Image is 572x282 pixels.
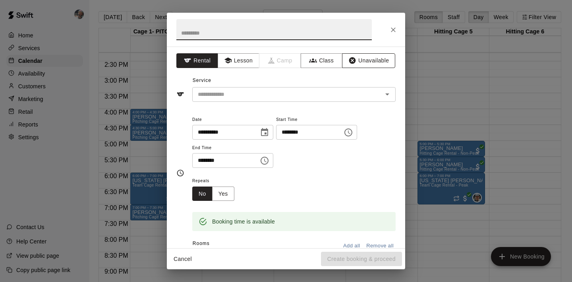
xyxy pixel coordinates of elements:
[192,187,213,201] button: No
[176,90,184,98] svg: Service
[212,187,234,201] button: Yes
[218,53,259,68] button: Lesson
[386,23,400,37] button: Close
[192,115,273,125] span: Date
[192,143,273,154] span: End Time
[382,89,393,100] button: Open
[259,53,301,68] span: Camps can only be created in the Services page
[192,187,234,201] div: outlined button group
[257,153,272,169] button: Choose time, selected time is 3:30 PM
[339,240,364,252] button: Add all
[192,176,241,187] span: Repeats
[212,214,275,229] div: Booking time is available
[340,124,356,140] button: Choose time, selected time is 3:00 PM
[193,241,210,246] span: Rooms
[170,252,195,266] button: Cancel
[364,240,396,252] button: Remove all
[342,53,395,68] button: Unavailable
[301,53,342,68] button: Class
[193,78,211,83] span: Service
[176,53,218,68] button: Rental
[176,169,184,177] svg: Timing
[257,124,272,140] button: Choose date, selected date is Aug 22, 2025
[276,115,357,125] span: Start Time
